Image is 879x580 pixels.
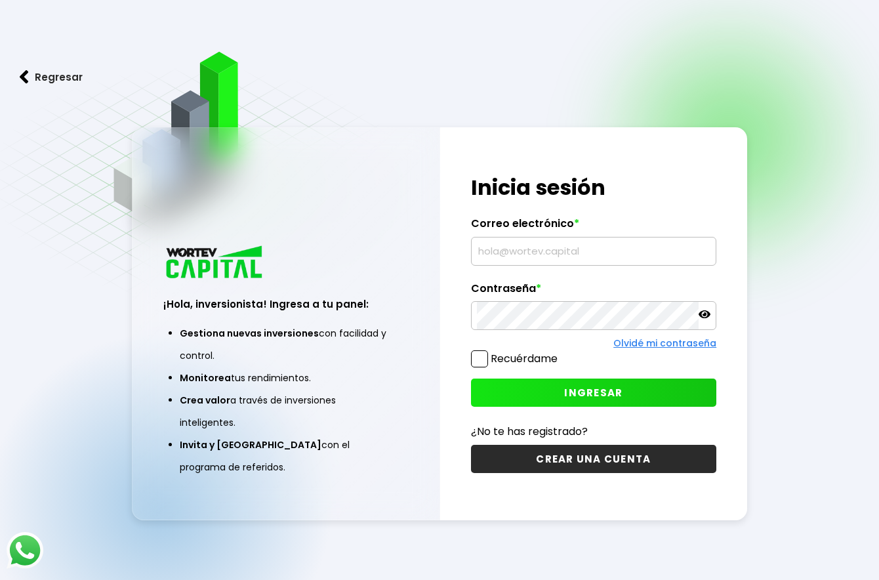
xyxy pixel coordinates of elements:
[471,423,716,473] a: ¿No te has registrado?CREAR UNA CUENTA
[613,337,716,350] a: Olvidé mi contraseña
[471,423,716,440] p: ¿No te has registrado?
[471,445,716,473] button: CREAR UNA CUENTA
[180,389,392,434] li: a través de inversiones inteligentes.
[180,322,392,367] li: con facilidad y control.
[7,532,43,569] img: logos_whatsapp-icon.242b2217.svg
[180,371,231,384] span: Monitorea
[564,386,623,400] span: INGRESAR
[471,282,716,302] label: Contraseña
[180,438,321,451] span: Invita y [GEOGRAPHIC_DATA]
[491,351,558,366] label: Recuérdame
[163,297,409,312] h3: ¡Hola, inversionista! Ingresa a tu panel:
[477,238,710,265] input: hola@wortev.capital
[180,327,319,340] span: Gestiona nuevas inversiones
[471,172,716,203] h1: Inicia sesión
[180,434,392,478] li: con el programa de referidos.
[180,367,392,389] li: tus rendimientos.
[471,379,716,407] button: INGRESAR
[180,394,230,407] span: Crea valor
[163,244,267,283] img: logo_wortev_capital
[471,217,716,237] label: Correo electrónico
[20,70,29,84] img: flecha izquierda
